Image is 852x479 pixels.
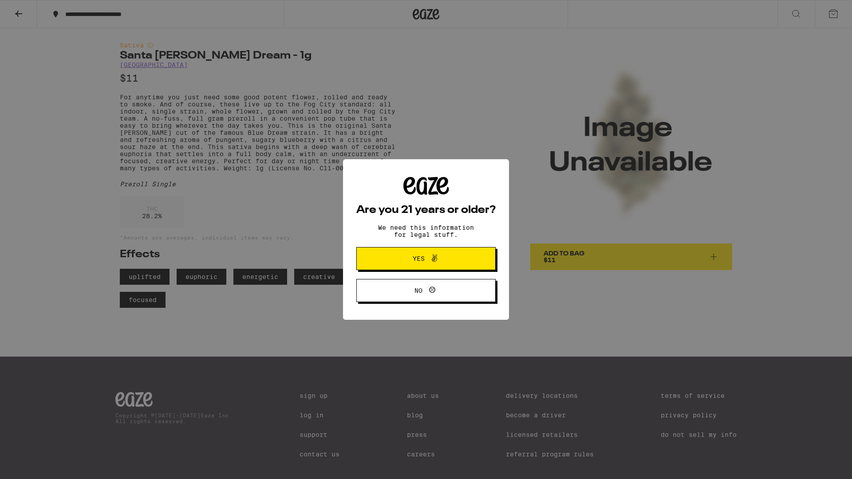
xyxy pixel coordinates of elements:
h2: Are you 21 years or older? [356,205,496,216]
span: No [414,287,422,294]
p: We need this information for legal stuff. [371,224,481,238]
span: Yes [413,255,425,262]
button: No [356,279,496,302]
button: Yes [356,247,496,270]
